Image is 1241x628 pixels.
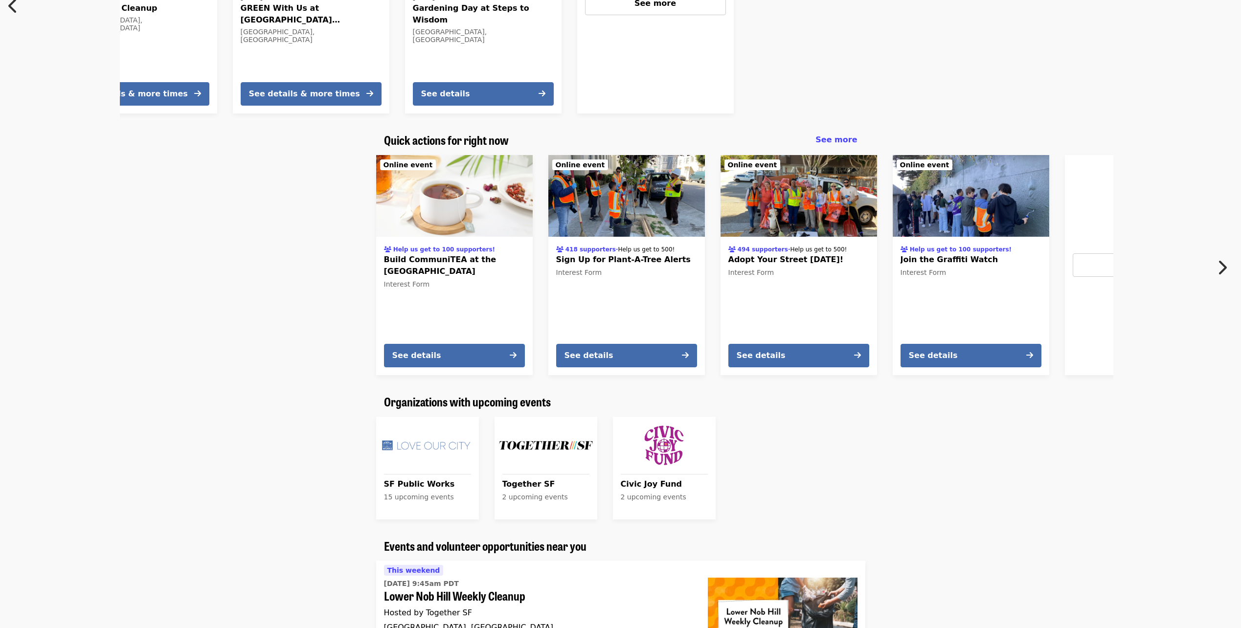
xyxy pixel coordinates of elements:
[618,246,675,253] span: Help us get to 500!
[384,280,430,288] span: Interest Form
[510,351,517,360] i: arrow-right icon
[682,351,689,360] i: arrow-right icon
[502,492,589,502] div: 2 upcoming events
[384,537,587,554] span: Events and volunteer opportunities near you
[1026,351,1033,360] i: arrow-right icon
[380,421,475,471] img: SF Public Works
[901,246,908,253] i: users icon
[728,243,847,254] div: ·
[565,246,616,253] span: 418 supporters
[77,88,188,100] div: See details & more times
[502,478,589,490] span: Together SF
[384,254,525,277] span: Build CommuniTEA at the [GEOGRAPHIC_DATA]
[421,88,470,100] div: See details
[376,395,865,409] div: Organizations with upcoming events
[548,155,705,237] img: Sign Up for Plant-A-Tree Alerts organized by SF Public Works
[241,2,382,26] span: GREEN With Us at [GEOGRAPHIC_DATA][PERSON_NAME]
[495,417,597,519] a: See upcoming events for Together SF
[621,492,708,502] div: 2 upcoming events
[249,88,360,100] div: See details & more times
[728,161,777,169] span: Online event
[621,478,708,490] span: Civic Joy Fund
[68,16,209,33] div: [GEOGRAPHIC_DATA], [GEOGRAPHIC_DATA]
[556,344,697,367] button: See details
[413,28,554,45] div: [GEOGRAPHIC_DATA], [GEOGRAPHIC_DATA]
[721,155,877,237] img: Adopt Your Street Today! organized by SF Public Works
[901,254,1041,266] span: Join the Graffiti Watch
[384,393,551,410] span: Organizations with upcoming events
[384,589,692,603] span: Lower Nob Hill Weekly Cleanup
[413,82,554,106] button: See details
[413,2,554,26] span: Gardening Day at Steps to Wisdom
[384,161,433,169] span: Online event
[376,155,533,375] a: See details for "Build CommuniTEA at the Street Tree Nursery"
[241,28,382,45] div: [GEOGRAPHIC_DATA], [GEOGRAPHIC_DATA]
[376,133,865,147] div: Quick actions for right now
[376,155,533,237] img: Build CommuniTEA at the Street Tree Nursery organized by SF Public Works
[392,350,441,361] div: See details
[556,269,602,276] span: Interest Form
[815,135,857,144] span: See more
[910,246,1012,253] span: Help us get to 100 supporters!
[737,350,786,361] div: See details
[613,417,716,519] a: See upcoming events for Civic Joy Fund
[393,246,495,253] span: Help us get to 100 supporters!
[1209,254,1241,281] button: Next item
[68,2,209,14] span: 24th Street Cleanup
[564,350,613,361] div: See details
[384,478,471,490] span: SF Public Works
[384,579,459,589] time: [DATE] 9:45am PDT
[384,344,525,367] button: See details
[790,246,847,253] span: Help us get to 500!
[617,421,712,471] img: Civic Joy Fund
[901,269,947,276] span: Interest Form
[556,254,697,266] span: Sign Up for Plant-A-Tree Alerts
[498,421,593,471] img: Together SF
[1217,258,1227,277] i: chevron-right icon
[728,246,736,253] i: users icon
[728,344,869,367] button: See details
[384,133,509,147] a: Quick actions for right now
[854,351,861,360] i: arrow-right icon
[384,246,391,253] i: users icon
[728,269,774,276] span: Interest Form
[1065,155,1221,375] a: See more
[721,155,877,375] a: See details for "Adopt Your Street Today!"
[366,89,373,98] i: arrow-right icon
[384,608,472,617] span: Hosted by Together SF
[548,155,705,375] a: See details for "Sign Up for Plant-A-Tree Alerts"
[901,344,1041,367] button: See details
[900,161,949,169] span: Online event
[384,492,471,502] div: 15 upcoming events
[556,243,675,254] div: ·
[728,254,869,266] span: Adopt Your Street [DATE]!
[738,246,788,253] span: 494 supporters
[68,82,209,106] button: See details & more times
[893,155,1049,237] img: Join the Graffiti Watch organized by SF Public Works
[539,89,545,98] i: arrow-right icon
[815,134,857,146] a: See more
[556,161,605,169] span: Online event
[387,566,440,574] span: This weekend
[194,89,201,98] i: arrow-right icon
[384,131,509,148] span: Quick actions for right now
[909,350,958,361] div: See details
[376,417,479,519] a: See upcoming events for SF Public Works
[556,246,564,253] i: users icon
[241,82,382,106] button: See details & more times
[893,155,1049,375] a: See details for "Join the Graffiti Watch"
